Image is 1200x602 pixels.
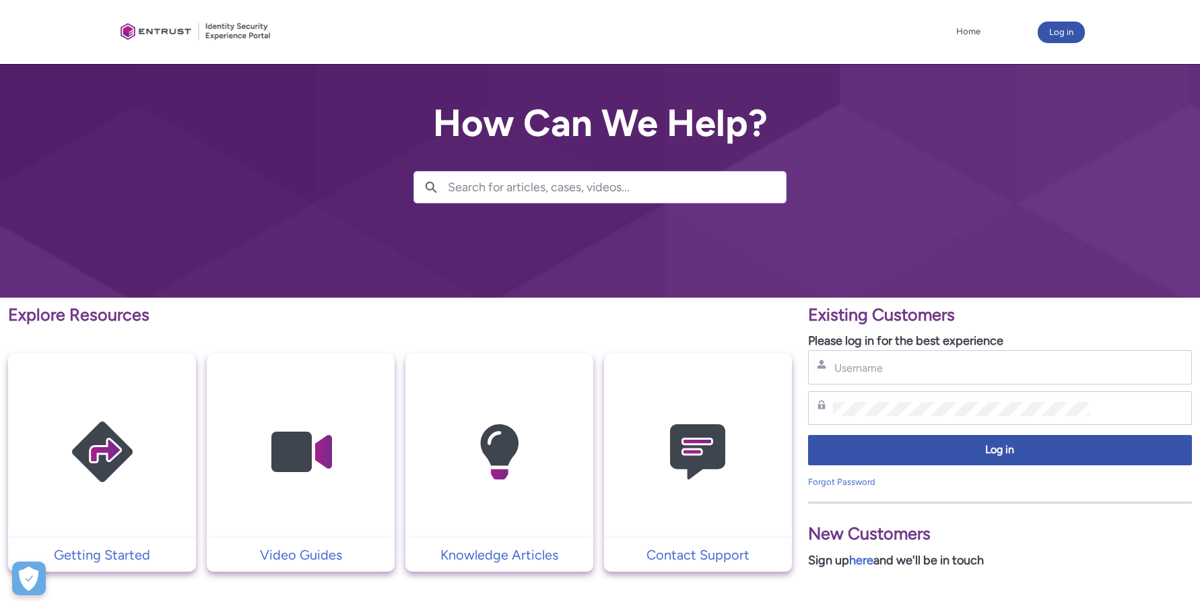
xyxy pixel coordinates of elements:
img: Getting Started [38,380,166,525]
img: Knowledge Articles [435,380,563,525]
a: Video Guides [207,545,395,565]
button: Open Preferences [12,562,46,595]
a: Contact Support [604,545,792,565]
a: Knowledge Articles [405,545,593,565]
p: New Customers [808,521,1192,547]
a: Home [953,22,984,42]
button: Log in [1038,22,1085,43]
p: Existing Customers [808,302,1192,328]
span: Log in [817,442,1183,458]
input: Username [833,361,1090,375]
p: Video Guides [213,545,388,565]
p: Please log in for the best experience [808,332,1192,350]
p: Sign up and we'll be in touch [808,551,1192,570]
div: Cookie Preferences [12,562,46,595]
p: Contact Support [611,545,785,565]
p: Knowledge Articles [412,545,587,565]
button: Log in [808,435,1192,465]
img: Video Guides [237,380,365,525]
button: Search [414,172,448,203]
a: here [849,553,873,568]
h2: How Can We Help? [413,102,787,144]
img: Contact Support [634,380,762,525]
input: Search for articles, cases, videos... [448,172,786,203]
iframe: Qualified Messenger [1138,540,1200,602]
a: Getting Started [8,545,196,565]
p: Getting Started [15,545,189,565]
a: Forgot Password [808,477,875,487]
p: Explore Resources [8,302,792,328]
